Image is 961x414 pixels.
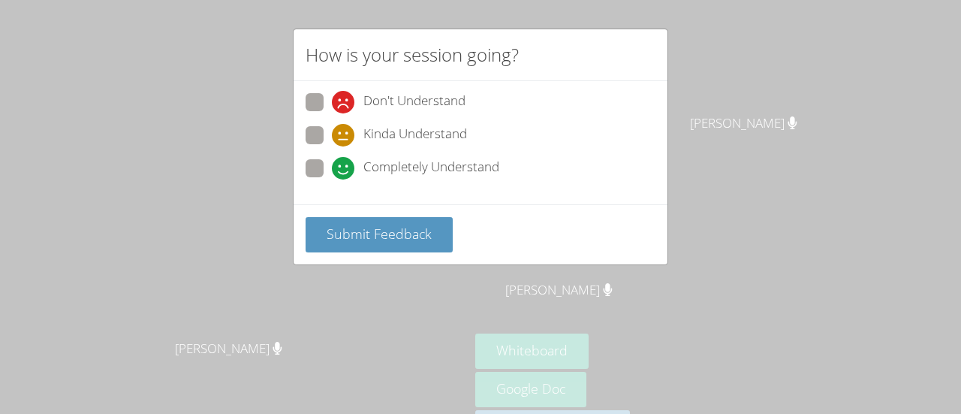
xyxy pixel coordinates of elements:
span: Kinda Understand [363,124,467,147]
h2: How is your session going? [306,41,519,68]
span: Completely Understand [363,157,499,180]
span: Submit Feedback [327,225,432,243]
button: Submit Feedback [306,217,453,252]
span: Don't Understand [363,91,465,113]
